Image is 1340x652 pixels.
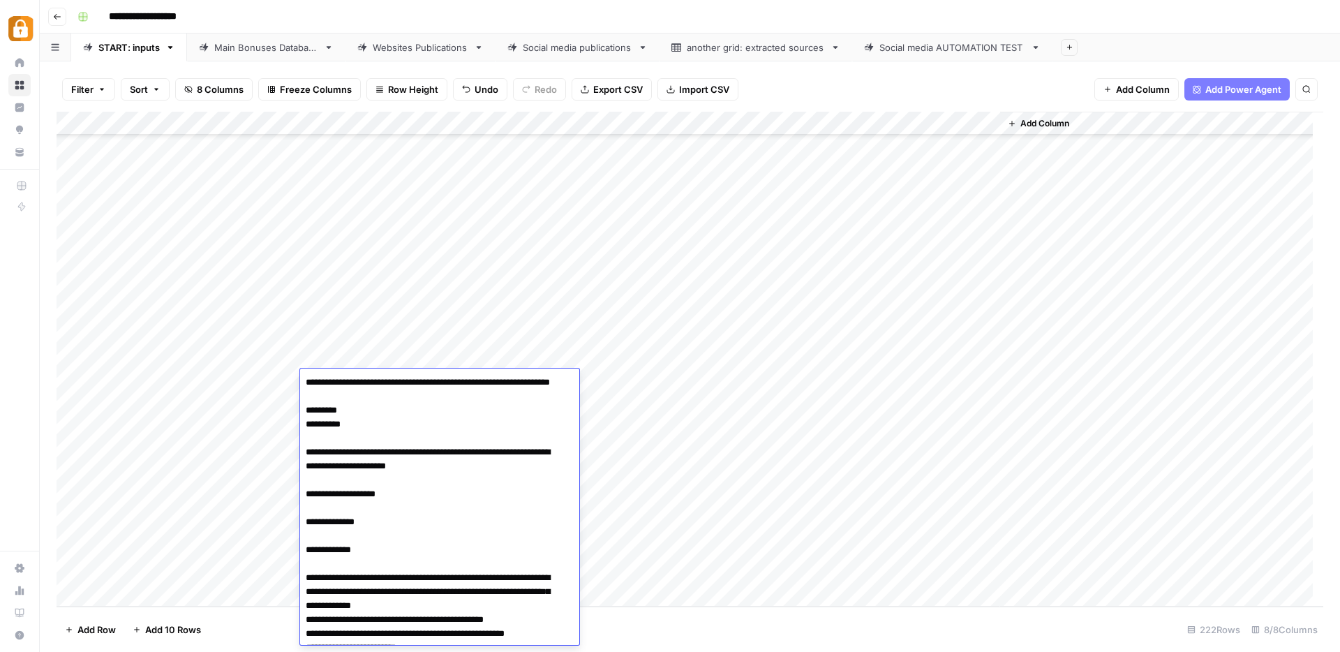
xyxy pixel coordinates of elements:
a: Settings [8,557,31,579]
a: Browse [8,74,31,96]
div: Social media AUTOMATION TEST [879,40,1025,54]
a: Home [8,52,31,74]
button: Add Column [1002,114,1075,133]
span: Export CSV [593,82,643,96]
a: Opportunities [8,119,31,141]
div: START: inputs [98,40,160,54]
div: 222 Rows [1182,618,1246,641]
span: Sort [130,82,148,96]
button: Freeze Columns [258,78,361,101]
span: Add Column [1116,82,1170,96]
button: Undo [453,78,507,101]
button: Import CSV [657,78,738,101]
a: Social media AUTOMATION TEST [852,34,1052,61]
button: Workspace: Adzz [8,11,31,46]
span: Import CSV [679,82,729,96]
span: Filter [71,82,94,96]
div: Social media publications [523,40,632,54]
div: 8/8 Columns [1246,618,1323,641]
a: Usage [8,579,31,602]
img: Adzz Logo [8,16,33,41]
button: Add Power Agent [1184,78,1290,101]
a: Social media publications [496,34,660,61]
a: Websites Publications [345,34,496,61]
a: Insights [8,96,31,119]
span: Add Power Agent [1205,82,1281,96]
div: Websites Publications [373,40,468,54]
button: Export CSV [572,78,652,101]
span: Row Height [388,82,438,96]
span: 8 Columns [197,82,244,96]
button: Redo [513,78,566,101]
span: Undo [475,82,498,96]
button: 8 Columns [175,78,253,101]
button: Filter [62,78,115,101]
button: Sort [121,78,170,101]
button: Help + Support [8,624,31,646]
a: Main Bonuses Database [187,34,345,61]
button: Add 10 Rows [124,618,209,641]
a: START: inputs [71,34,187,61]
span: Freeze Columns [280,82,352,96]
span: Add Row [77,623,116,637]
span: Redo [535,82,557,96]
button: Add Row [57,618,124,641]
div: another grid: extracted sources [687,40,825,54]
div: Main Bonuses Database [214,40,318,54]
a: another grid: extracted sources [660,34,852,61]
a: Learning Hub [8,602,31,624]
span: Add 10 Rows [145,623,201,637]
a: Your Data [8,141,31,163]
button: Row Height [366,78,447,101]
span: Add Column [1020,117,1069,130]
button: Add Column [1094,78,1179,101]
